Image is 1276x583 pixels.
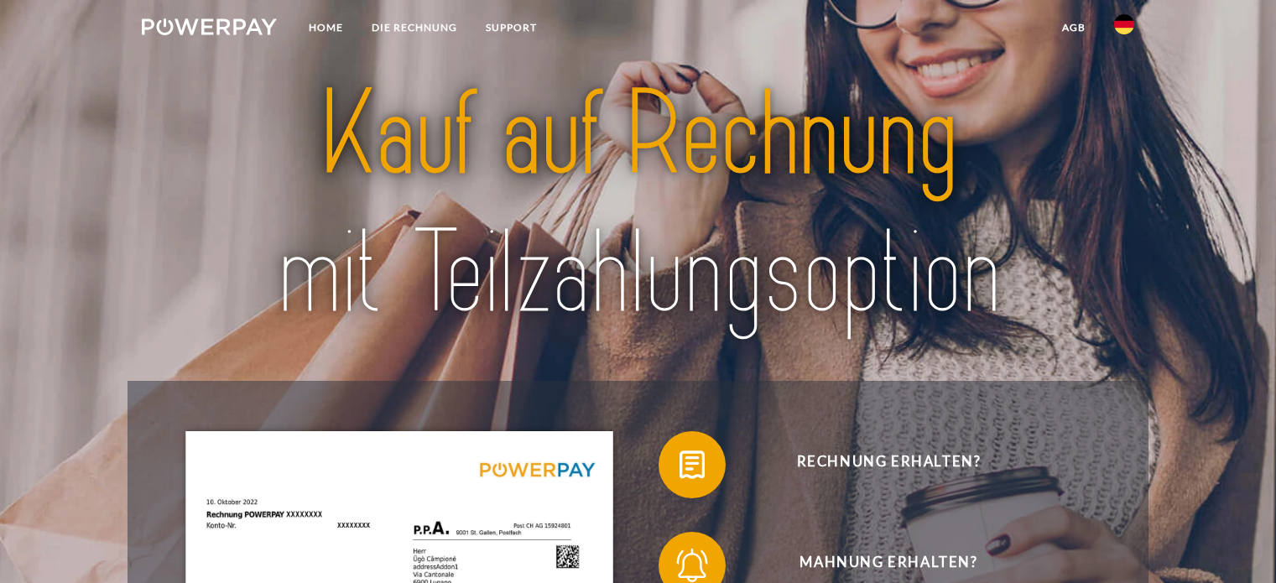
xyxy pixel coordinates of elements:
[142,18,277,35] img: logo-powerpay-white.svg
[683,431,1094,498] span: Rechnung erhalten?
[671,444,713,486] img: qb_bill.svg
[1114,14,1134,34] img: de
[1209,516,1263,570] iframe: Schaltfläche zum Öffnen des Messaging-Fensters
[357,13,471,43] a: DIE RECHNUNG
[471,13,551,43] a: SUPPORT
[294,13,357,43] a: Home
[1048,13,1100,43] a: agb
[659,431,1095,498] button: Rechnung erhalten?
[190,59,1085,350] img: title-powerpay_de.svg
